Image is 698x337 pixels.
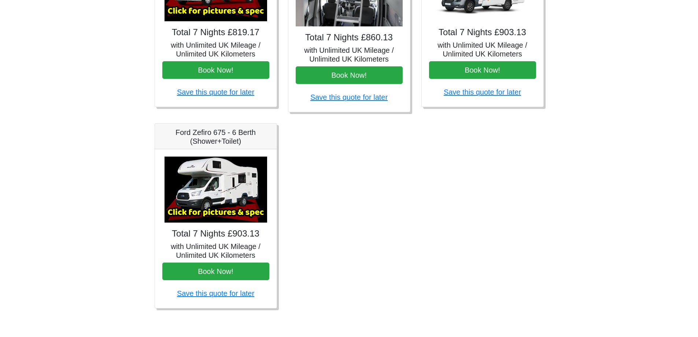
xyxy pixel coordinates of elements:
h4: Total 7 Nights £860.13 [296,32,403,43]
button: Book Now! [296,66,403,84]
h5: with Unlimited UK Mileage / Unlimited UK Kilometers [162,242,269,260]
button: Book Now! [429,61,536,79]
img: Ford Zefiro 675 - 6 Berth (Shower+Toilet) [165,157,267,223]
h4: Total 7 Nights £903.13 [162,228,269,239]
h5: with Unlimited UK Mileage / Unlimited UK Kilometers [162,41,269,58]
a: Save this quote for later [310,93,388,101]
h4: Total 7 Nights £819.17 [162,27,269,38]
a: Save this quote for later [177,88,254,96]
button: Book Now! [162,263,269,280]
h4: Total 7 Nights £903.13 [429,27,536,38]
h5: Ford Zefiro 675 - 6 Berth (Shower+Toilet) [162,128,269,146]
a: Save this quote for later [177,289,254,297]
button: Book Now! [162,61,269,79]
h5: with Unlimited UK Mileage / Unlimited UK Kilometers [429,41,536,58]
h5: with Unlimited UK Mileage / Unlimited UK Kilometers [296,46,403,63]
a: Save this quote for later [444,88,521,96]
